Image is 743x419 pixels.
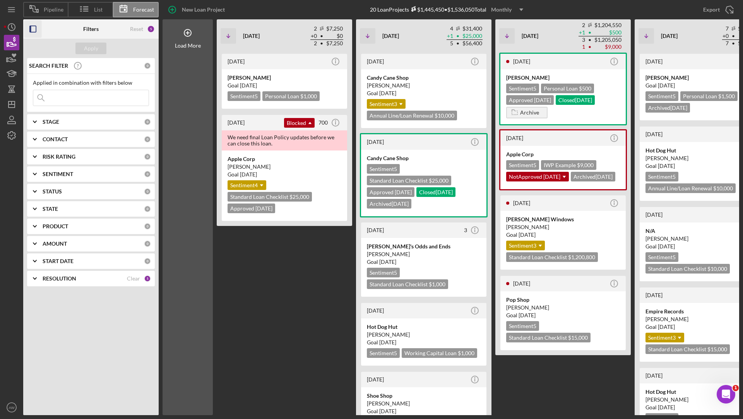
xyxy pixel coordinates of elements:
[228,155,341,163] div: Apple Corp
[319,34,324,39] span: •
[33,80,149,86] div: Applied in combination with filters below
[707,346,727,352] span: $15,000
[645,91,678,101] div: Sentiment 5
[367,307,384,314] time: 2025-05-09 13:45
[645,103,690,113] div: Archived [DATE]
[228,163,341,171] div: [PERSON_NAME]
[222,130,347,150] div: We need final Loan Policy updates before we can close this loan.
[367,331,481,339] div: [PERSON_NAME]
[228,119,245,126] time: 2025-10-03 15:19
[367,400,481,407] div: [PERSON_NAME]
[382,32,399,39] b: [DATE]
[645,211,663,218] time: 2025-09-05 19:31
[506,84,539,93] div: Sentiment 5
[713,185,733,192] span: $10,000
[310,32,317,40] td: + 0
[367,348,400,358] div: Sentiment 5
[645,243,675,250] span: Goal
[645,344,730,354] div: Standard Loan Checklist
[310,40,317,47] td: 2
[360,221,488,298] a: [DATE]3[PERSON_NAME]'s Odds and Ends[PERSON_NAME]Goal [DATE]Sentiment5Standard Loan Checklist $1,000
[43,223,68,229] b: PRODUCT
[367,279,448,289] div: Standard Loan Checklist
[506,252,598,262] div: Standard Loan Checklist
[435,112,454,119] span: $10,000
[645,162,675,169] span: Goal
[240,82,257,89] time: 07/21/2025
[228,204,275,213] div: Approved [DATE]
[379,90,396,96] time: 08/31/2025
[175,43,201,49] div: Load More
[379,339,396,345] time: 08/11/2025
[519,312,536,318] time: 09/08/2025
[243,32,260,39] b: [DATE]
[680,91,738,101] div: Personal Loan
[94,7,103,13] span: List
[658,162,675,169] time: 10/27/2025
[221,114,348,222] a: [DATE]Blocked700We need final Loan Policy updates before we can close this loan.Apple Corp[PERSON...
[367,139,384,145] time: 2025-08-12 18:47
[367,111,457,120] div: Annual Line/Loan Renewal
[44,7,63,13] span: Pipeline
[228,180,266,190] div: Sentiment 4
[486,4,528,15] button: Monthly
[43,188,62,195] b: STATUS
[326,32,343,40] td: $0
[416,187,455,197] div: Closed [DATE]
[367,392,481,400] div: Shoe Shop
[594,29,622,36] td: $500
[506,321,539,331] div: Sentiment 5
[579,43,585,50] td: 1
[326,40,343,47] td: $7,250
[645,333,684,342] div: Sentiment 3
[455,34,460,39] span: •
[579,29,585,36] td: + 1
[594,36,622,44] td: $1,205,050
[228,91,260,101] div: Sentiment 5
[367,268,400,277] div: Sentiment 5
[506,74,620,82] div: [PERSON_NAME]
[499,275,627,351] a: [DATE]Pop Shop[PERSON_NAME]Goal [DATE]Sentiment5Standard Loan Checklist $15,000
[163,2,233,17] button: New Loan Project
[491,4,512,15] div: Monthly
[367,199,411,209] div: Archived [DATE]
[571,172,615,181] div: Archived [DATE]
[9,405,15,410] text: AW
[75,43,106,54] button: Apply
[367,176,451,185] div: Standard Loan Checklist $25,000
[658,243,675,250] time: 10/20/2025
[43,171,73,177] b: SENTIMENT
[645,131,663,137] time: 2025-08-28 22:09
[367,339,396,345] span: Goal
[731,34,736,39] span: •
[645,82,675,89] span: Goal
[360,302,488,367] a: [DATE]Hot Dog Hut[PERSON_NAME]Goal [DATE]Sentiment5Working Capital Loan $1,000
[144,223,151,230] div: 0
[447,25,454,32] td: 4
[645,404,675,410] span: Goal
[144,171,151,178] div: 0
[228,58,245,65] time: 2025-05-22 18:42
[144,62,151,69] div: 0
[429,281,445,287] span: $1,000
[506,223,620,231] div: [PERSON_NAME]
[594,43,622,50] td: $9,000
[568,254,595,260] span: $1,200,800
[367,408,396,414] span: Goal
[29,63,68,69] b: SEARCH FILTER
[718,93,735,99] span: $1,500
[221,53,348,110] a: [DATE][PERSON_NAME]Goal [DATE]Sentiment5Personal Loan $1,000
[722,40,729,47] td: 7
[370,4,528,15] div: 20 Loan Projects • $1,536,050 Total
[658,82,675,89] time: 10/31/2025
[587,38,592,43] span: •
[144,240,151,247] div: 0
[722,32,729,40] td: + 0
[326,25,343,32] td: $7,250
[462,40,483,47] td: $56,400
[144,188,151,195] div: 0
[506,241,545,250] div: Sentiment 3
[506,135,523,141] time: 2025-09-18 18:05
[731,41,736,46] span: •
[43,154,75,160] b: RISK RATING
